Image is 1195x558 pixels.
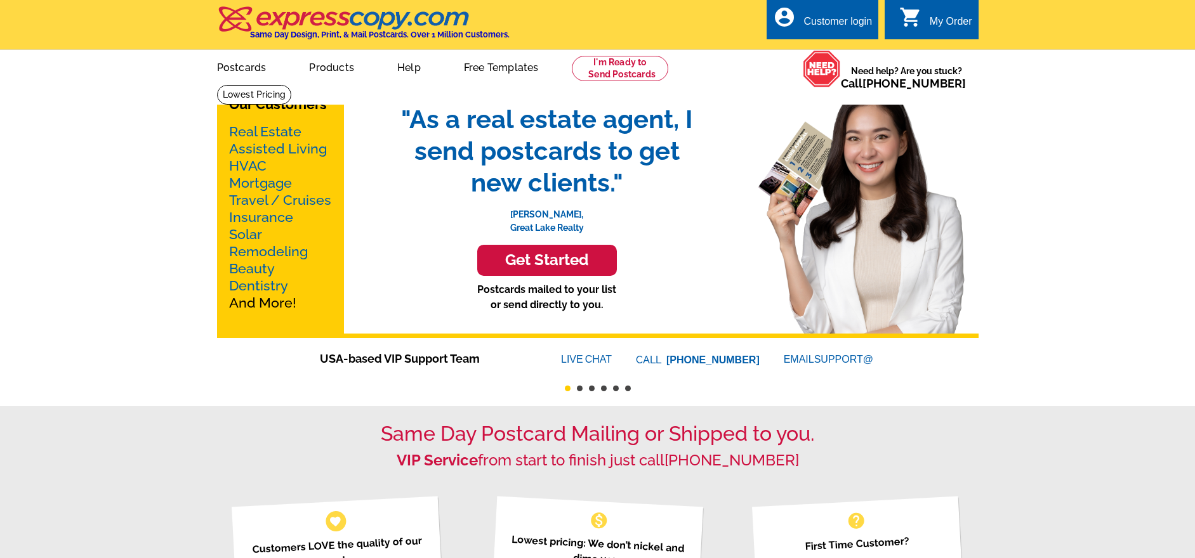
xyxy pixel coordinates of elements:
a: HVAC [229,158,267,174]
font: LIVE [561,352,585,367]
span: Call [841,77,966,90]
a: Help [377,51,441,81]
h3: Get Started [493,251,601,269]
a: [PHONE_NUMBER] [664,451,799,469]
a: [PHONE_NUMBER] [862,77,966,90]
i: account_circle [773,6,796,29]
i: shopping_cart [899,6,922,29]
h4: Same Day Design, Print, & Mail Postcards. Over 1 Million Customers. [250,30,510,39]
span: monetization_on [589,510,609,531]
a: Same Day Design, Print, & Mail Postcards. Over 1 Million Customers. [217,15,510,39]
span: help [846,510,866,531]
img: help [803,50,841,88]
span: favorite [329,514,342,528]
p: And More! [229,123,332,311]
a: Free Templates [444,51,559,81]
a: Travel / Cruises [229,192,331,208]
a: Postcards [197,51,287,81]
button: 3 of 6 [589,386,595,391]
p: [PERSON_NAME], Great Lake Realty [388,198,706,235]
a: Solar [229,226,262,242]
a: Products [289,51,374,81]
button: 2 of 6 [577,386,583,391]
button: 5 of 6 [613,386,619,391]
button: 1 of 6 [565,386,571,391]
a: account_circle Customer login [773,14,872,30]
a: shopping_cart My Order [899,14,972,30]
h1: Same Day Postcard Mailing or Shipped to you. [217,422,979,446]
button: 4 of 6 [601,386,607,391]
div: Customer login [803,16,872,34]
h2: from start to finish just call [217,451,979,470]
a: Assisted Living [229,141,327,157]
a: Get Started [388,245,706,276]
a: Beauty [229,261,275,276]
span: "As a real estate agent, I send postcards to get new clients." [388,103,706,198]
span: USA-based VIP Support Team [320,350,523,367]
font: CALL [636,353,663,368]
a: Insurance [229,209,293,225]
button: 6 of 6 [625,386,631,391]
div: My Order [930,16,972,34]
a: Mortgage [229,175,292,191]
a: Dentistry [229,278,288,294]
span: Need help? Are you stuck? [841,65,972,90]
p: Postcards mailed to your list or send directly to you. [388,282,706,313]
a: [PHONE_NUMBER] [666,354,760,365]
a: Real Estate [229,124,301,139]
a: LIVECHAT [561,354,612,365]
strong: VIP Service [397,451,478,469]
font: SUPPORT@ [814,352,875,367]
a: EMAILSUPPORT@ [784,354,875,365]
a: Remodeling [229,243,308,259]
p: First Time Customer? [768,531,947,556]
